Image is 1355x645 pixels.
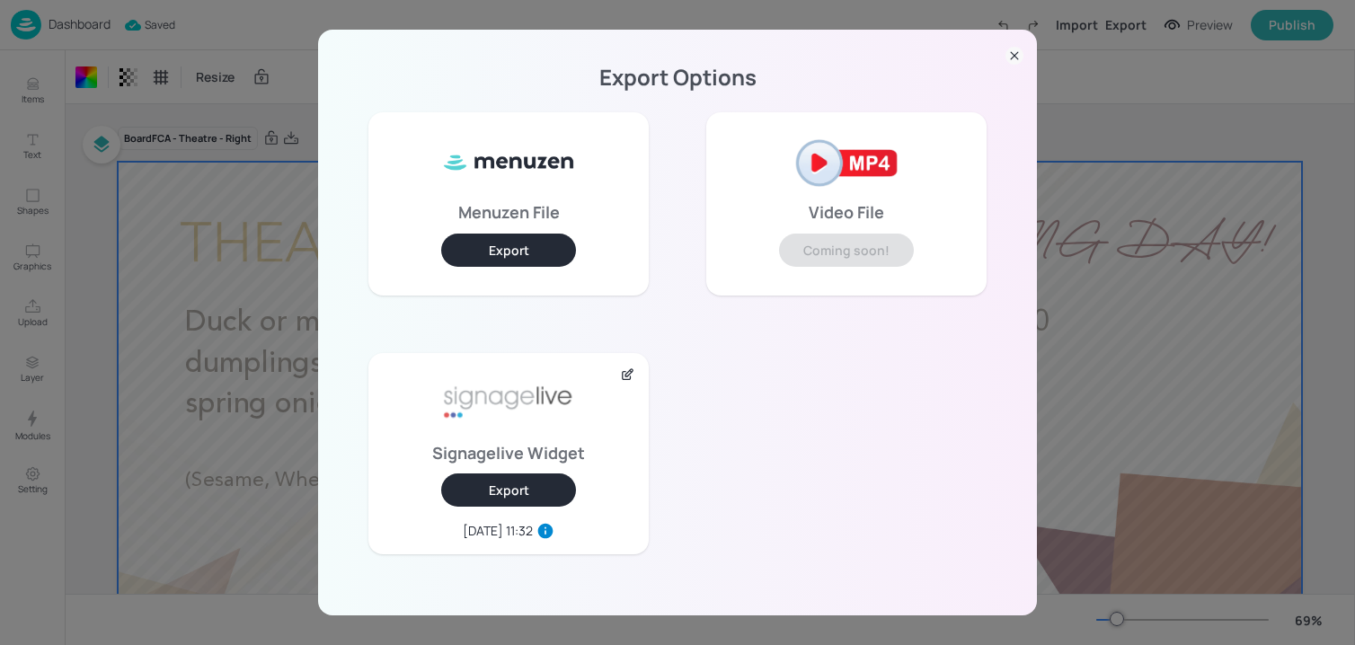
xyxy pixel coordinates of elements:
[441,127,576,199] img: ml8WC8f0XxQ8HKVnnVUe7f5Gv1vbApsJzyFa2MjOoB8SUy3kBkfteYo5TIAmtfcjWXsj8oHYkuYqrJRUn+qckOrNdzmSzIzkA...
[441,234,576,267] button: Export
[463,521,533,540] div: [DATE] 11:32
[458,206,560,218] p: Menuzen File
[340,71,1015,84] p: Export Options
[536,522,554,540] svg: Last export widget in this device
[441,367,576,439] img: signage-live-aafa7296.png
[779,127,914,199] img: mp4-2af2121e.png
[809,206,884,218] p: Video File
[441,473,576,507] button: Export
[432,446,585,459] p: Signagelive Widget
